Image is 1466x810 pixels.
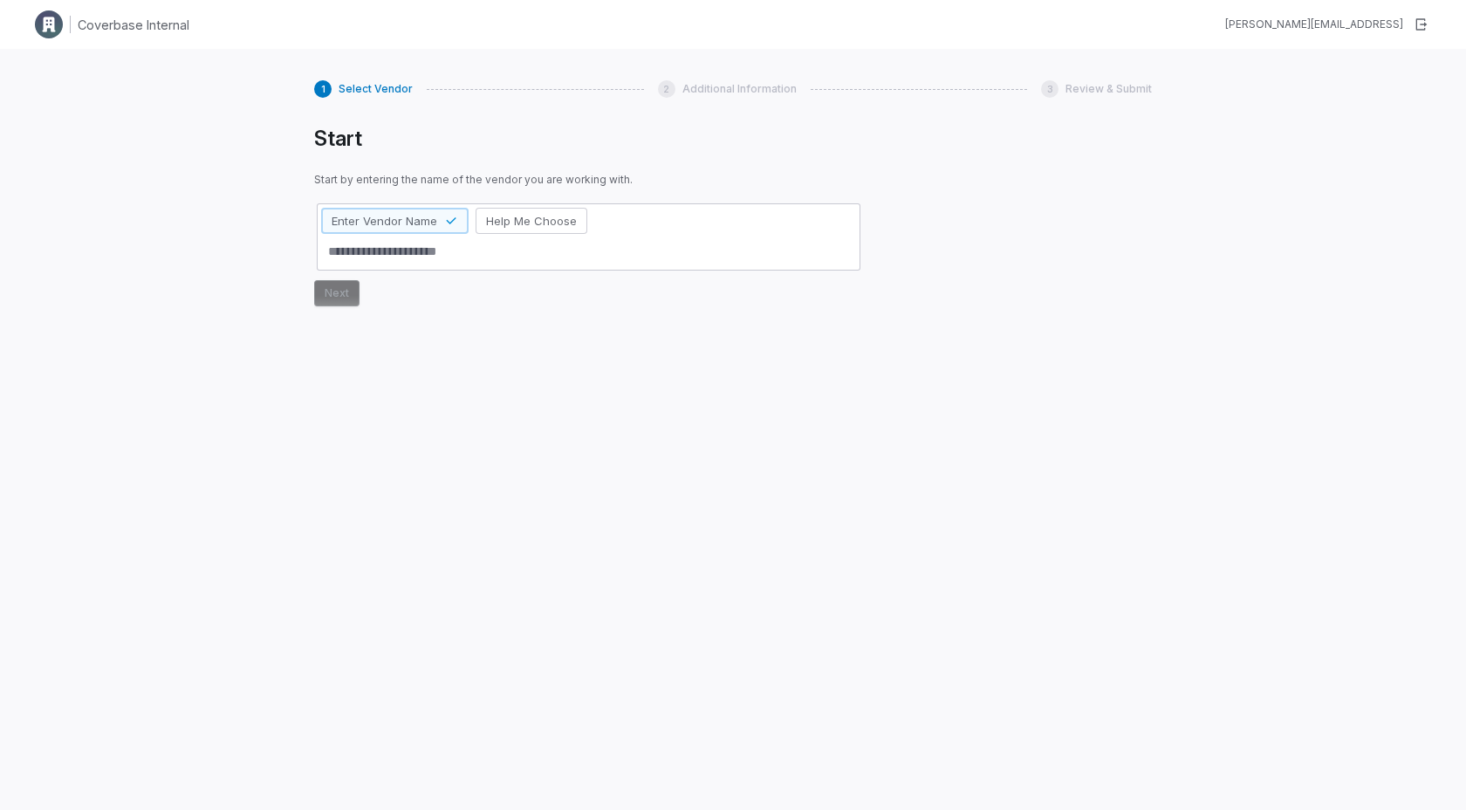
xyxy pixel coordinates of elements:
[314,80,332,98] div: 1
[1041,80,1058,98] div: 3
[321,208,469,234] button: Enter Vendor Name
[682,82,797,96] span: Additional Information
[476,208,587,234] button: Help Me Choose
[658,80,675,98] div: 2
[1225,17,1403,31] div: [PERSON_NAME][EMAIL_ADDRESS]
[1065,82,1152,96] span: Review & Submit
[35,10,63,38] img: Clerk Logo
[314,173,863,187] span: Start by entering the name of the vendor you are working with.
[332,213,437,229] span: Enter Vendor Name
[486,213,577,229] span: Help Me Choose
[78,16,189,34] h1: Coverbase Internal
[314,126,863,152] h1: Start
[339,82,413,96] span: Select Vendor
